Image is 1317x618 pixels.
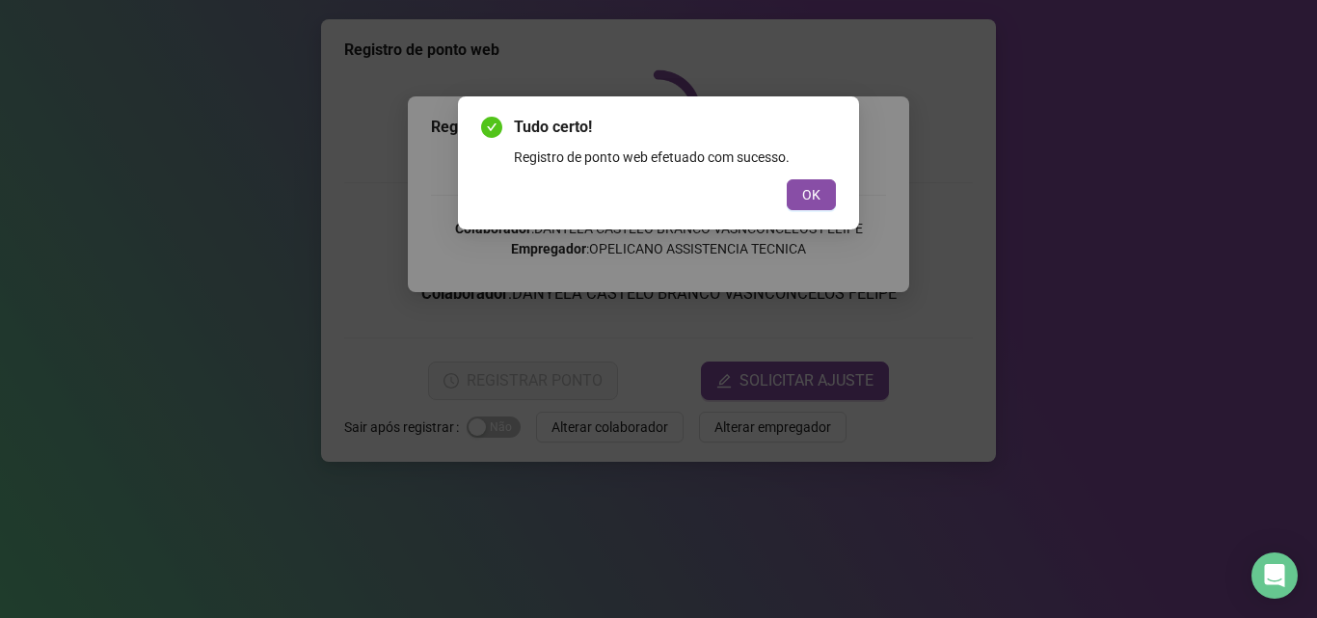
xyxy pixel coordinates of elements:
div: Open Intercom Messenger [1251,552,1298,599]
span: OK [802,184,820,205]
span: Tudo certo! [514,116,836,139]
span: check-circle [481,117,502,138]
button: OK [787,179,836,210]
div: Registro de ponto web efetuado com sucesso. [514,147,836,168]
